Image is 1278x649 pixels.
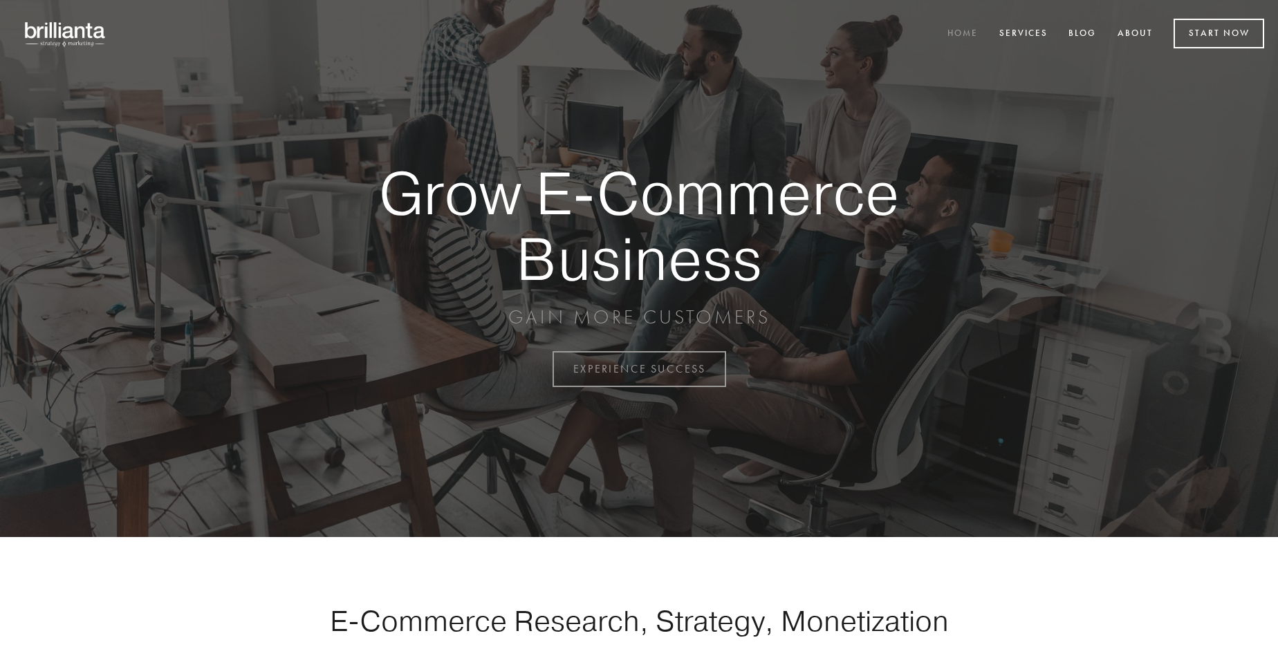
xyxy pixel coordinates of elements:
a: EXPERIENCE SUCCESS [553,351,726,387]
a: Services [990,23,1057,46]
a: About [1109,23,1162,46]
h1: E-Commerce Research, Strategy, Monetization [286,603,992,638]
a: Blog [1059,23,1105,46]
a: Home [938,23,987,46]
p: GAIN MORE CUSTOMERS [331,305,947,330]
img: brillianta - research, strategy, marketing [14,14,118,54]
strong: Grow E-Commerce Business [331,160,947,291]
a: Start Now [1174,19,1264,48]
